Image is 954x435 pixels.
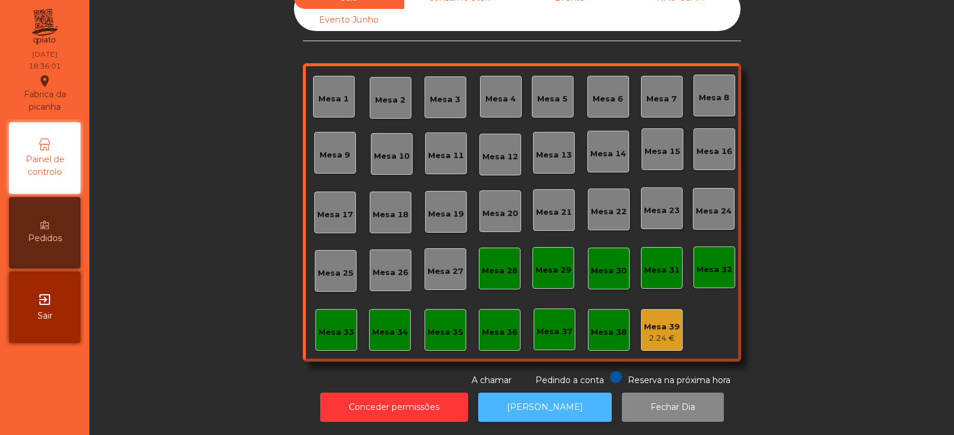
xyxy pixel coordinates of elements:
div: Mesa 20 [482,208,518,220]
div: Mesa 5 [537,93,568,105]
img: qpiato [30,6,59,48]
div: Mesa 25 [318,267,354,279]
span: Pedidos [28,232,62,245]
div: Mesa 19 [428,208,464,220]
div: Mesa 26 [373,267,408,279]
i: location_on [38,74,52,88]
div: Mesa 38 [591,326,627,338]
div: Mesa 24 [696,205,732,217]
div: Mesa 32 [696,264,732,276]
div: Mesa 22 [591,206,627,218]
div: Mesa 10 [374,150,410,162]
div: Mesa 29 [535,264,571,276]
div: Mesa 21 [536,206,572,218]
div: Mesa 27 [428,266,463,277]
div: 18:36:01 [29,61,61,72]
div: 2.24 € [644,332,680,344]
span: Pedindo a conta [535,375,604,385]
div: Mesa 14 [590,148,626,160]
div: Mesa 30 [591,265,627,277]
div: Mesa 1 [318,93,349,105]
div: Mesa 39 [644,321,680,333]
div: Mesa 11 [428,150,464,162]
button: [PERSON_NAME] [478,393,612,422]
span: A chamar [472,375,512,385]
div: Mesa 36 [482,326,518,338]
i: exit_to_app [38,292,52,307]
button: Conceder permissões [320,393,468,422]
span: Painel de controlo [12,153,78,178]
span: Reserva na próxima hora [628,375,730,385]
button: Fechar Dia [622,393,724,422]
div: Mesa 28 [482,265,518,277]
div: Evento Junho [294,9,404,31]
div: Mesa 3 [430,94,460,106]
div: Mesa 15 [645,146,680,158]
div: [DATE] [32,49,57,60]
div: Mesa 16 [696,146,732,158]
div: Mesa 17 [317,209,353,221]
div: Mesa 18 [373,209,408,221]
div: Mesa 35 [428,326,463,338]
div: Mesa 23 [644,205,680,217]
div: Mesa 13 [536,149,572,161]
div: Mesa 8 [699,92,729,104]
div: Mesa 33 [318,326,354,338]
div: Mesa 34 [372,326,408,338]
span: Sair [38,310,52,322]
div: Mesa 37 [537,326,572,338]
div: Mesa 9 [320,149,350,161]
div: Mesa 31 [644,264,680,276]
div: Mesa 7 [646,93,677,105]
div: Fabrica da picanha [10,74,80,113]
div: Mesa 2 [375,94,405,106]
div: Mesa 4 [485,93,516,105]
div: Mesa 12 [482,151,518,163]
div: Mesa 6 [593,93,623,105]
